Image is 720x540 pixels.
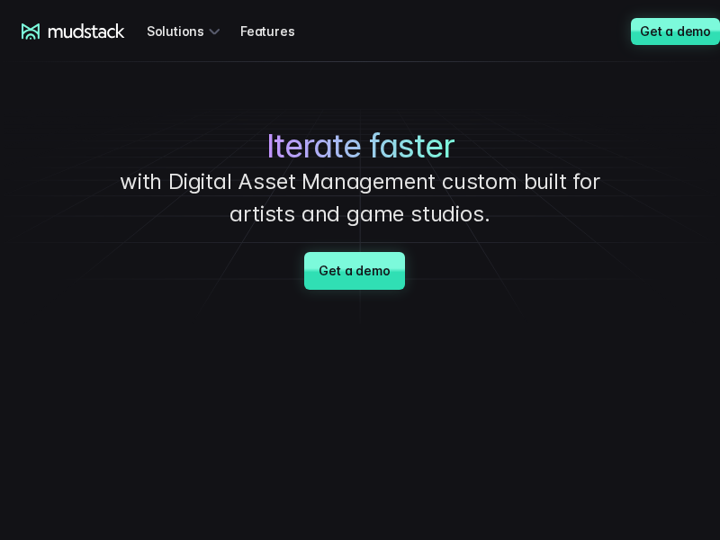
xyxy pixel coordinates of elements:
[147,14,226,48] div: Solutions
[22,23,125,40] a: mudstack logo
[304,252,404,290] a: Get a demo
[118,166,602,230] p: with Digital Asset Management custom built for artists and game studios.
[240,14,316,48] a: Features
[631,18,720,45] a: Get a demo
[266,127,454,166] span: Iterate faster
